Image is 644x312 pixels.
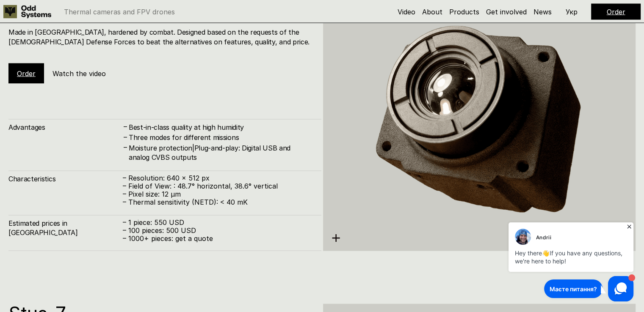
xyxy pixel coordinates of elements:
h4: Advantages [8,122,123,131]
p: – Resolution: 640 x 512 px [123,174,313,182]
a: About [422,7,442,16]
p: – 1 piece: 550 USD [123,218,313,226]
a: Get involved [486,7,527,16]
h4: – [124,122,127,131]
h4: – [124,142,127,152]
a: Order [607,7,625,16]
h4: Made in [GEOGRAPHIC_DATA], hardened by combat. Designed based on the requests of the [DEMOGRAPHIC... [8,27,313,46]
h4: Best-in-class quality at high humidity [129,122,313,131]
p: – Thermal sensitivity (NETD): < 40 mK [123,198,313,206]
p: – 1000+ pieces: get a quote [123,234,313,242]
a: News [533,7,552,16]
a: Order [17,69,36,77]
p: – Field of View: : 48.7° horizontal, 38.6° vertical [123,182,313,190]
h4: Characteristics [8,174,123,183]
h4: – [124,132,127,141]
p: – 100 pieces: 500 USD [123,226,313,234]
a: Products [449,7,479,16]
p: Укр [566,8,578,15]
h4: Moisture protection|Plug-and-play: Digital USB and analog CVBS outputs [129,143,313,162]
h4: Three modes for different missions [129,132,313,142]
p: – Pixel size: 12 µm [123,190,313,198]
h5: Watch the video [53,68,106,78]
h4: Estimated prices in [GEOGRAPHIC_DATA] [8,218,123,237]
p: Thermal cameras and FPV drones [64,8,175,15]
iframe: HelpCrunch [506,220,636,304]
a: Video [398,7,415,16]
